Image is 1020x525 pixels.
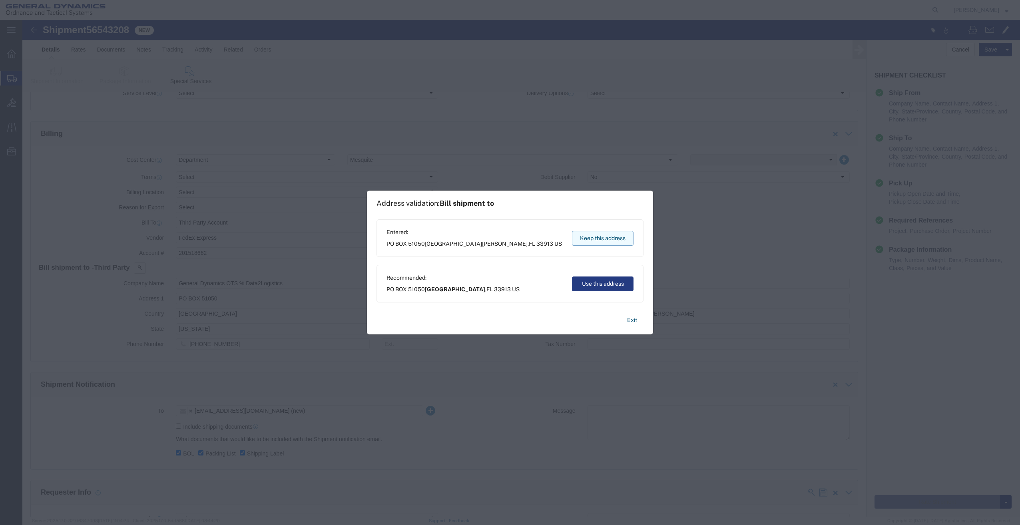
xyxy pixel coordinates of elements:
[572,276,634,291] button: Use this address
[621,313,643,327] button: Exit
[425,286,485,292] span: [GEOGRAPHIC_DATA]
[486,286,493,292] span: FL
[554,241,562,247] span: US
[512,286,520,292] span: US
[425,241,528,247] span: [GEOGRAPHIC_DATA][PERSON_NAME]
[572,231,634,246] button: Keep this address
[536,241,553,247] span: 33913
[494,286,511,292] span: 33913
[529,241,535,247] span: FL
[386,274,520,282] span: Recommended:
[386,240,562,248] span: PO BOX 51050 ,
[377,199,494,208] h1: Address validation:
[440,199,494,207] span: Bill shipment to
[386,285,520,294] span: PO BOX 51050 ,
[386,228,562,237] span: Entered:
